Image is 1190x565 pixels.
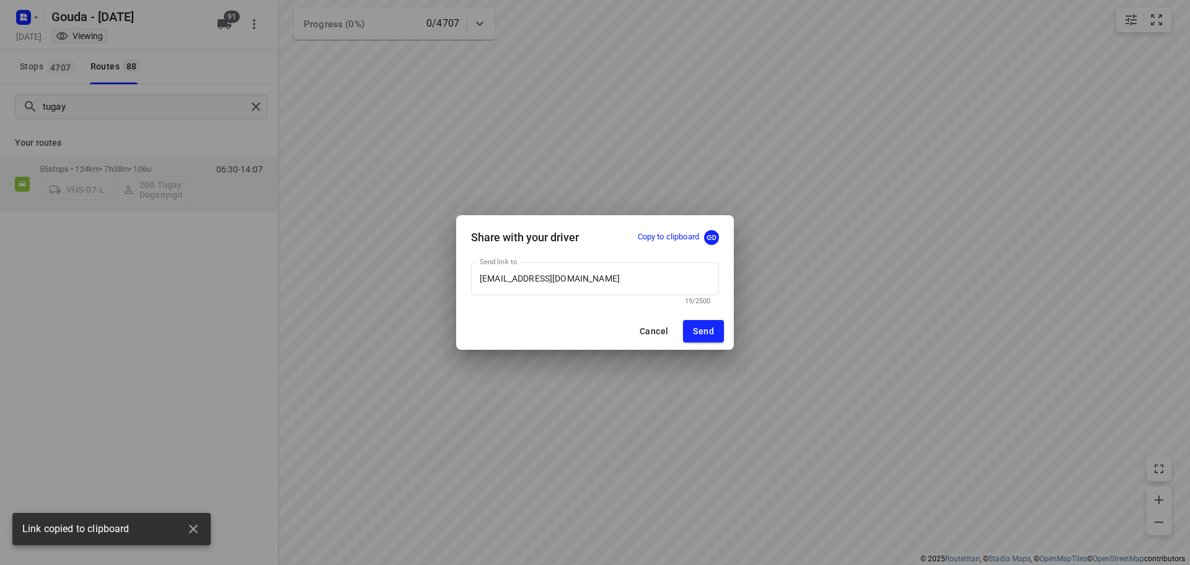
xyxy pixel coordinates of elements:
[640,326,668,336] span: Cancel
[471,262,719,296] input: Driver’s email address
[693,326,714,336] span: Send
[683,320,724,342] button: Send
[685,297,710,305] span: 19/2500
[630,320,678,342] button: Cancel
[22,522,130,536] span: Link copied to clipboard
[471,231,579,244] h5: Share with your driver
[638,231,699,243] p: Copy to clipboard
